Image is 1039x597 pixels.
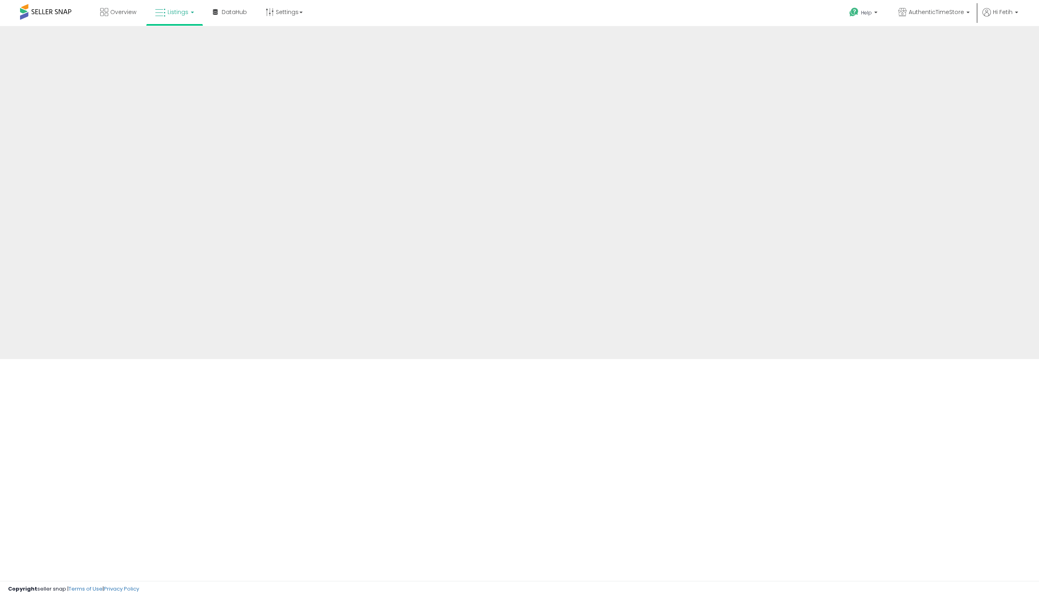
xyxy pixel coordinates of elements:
[909,8,964,16] span: AuthenticTimeStore
[993,8,1013,16] span: Hi Fetih
[168,8,188,16] span: Listings
[843,1,885,26] a: Help
[222,8,247,16] span: DataHub
[861,9,872,16] span: Help
[849,7,859,17] i: Get Help
[982,8,1018,26] a: Hi Fetih
[110,8,136,16] span: Overview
